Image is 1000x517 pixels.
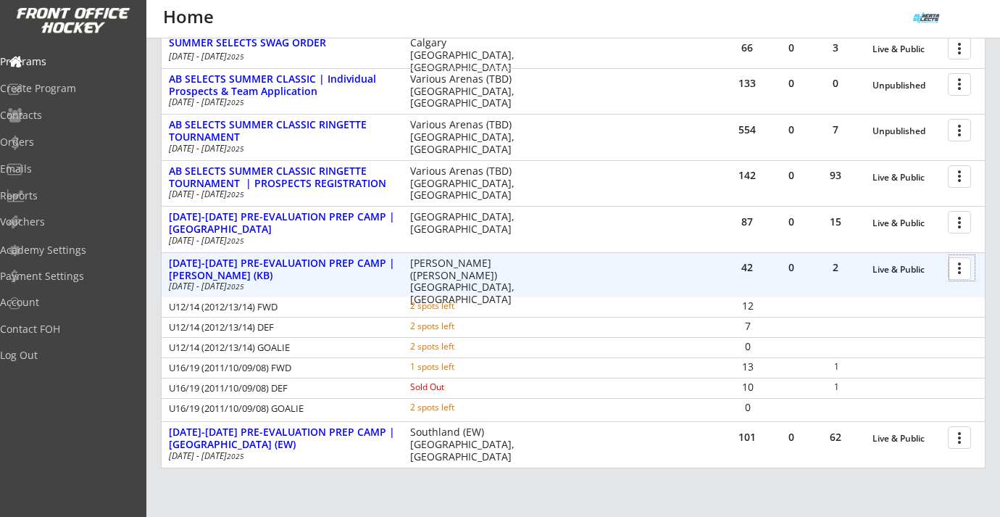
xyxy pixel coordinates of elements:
div: [DATE] - [DATE] [169,452,391,460]
div: 2 spots left [410,322,504,331]
em: 2025 [227,51,244,62]
button: more_vert [948,426,971,449]
div: 1 [815,383,858,392]
div: [GEOGRAPHIC_DATA], [GEOGRAPHIC_DATA] [410,211,524,236]
div: U16/19 (2011/10/09/08) GOALIE [169,404,391,413]
div: 133 [725,78,769,88]
div: 12 [726,301,769,311]
div: 142 [725,170,769,181]
div: 0 [726,342,769,352]
div: U12/14 (2012/13/14) DEF [169,323,391,332]
button: more_vert [948,165,971,188]
button: more_vert [948,73,971,96]
div: AB SELECTS SUMMER CLASSIC RINGETTE TOURNAMENT | PROSPECTS REGISTRATION [169,165,395,190]
div: Various Arenas (TBD) [GEOGRAPHIC_DATA], [GEOGRAPHIC_DATA] [410,119,524,155]
div: Live & Public [872,44,941,54]
div: 87 [725,217,769,227]
div: Live & Public [872,173,941,183]
div: Live & Public [872,265,941,275]
div: U16/19 (2011/10/09/08) FWD [169,363,391,373]
div: AB SELECTS SUMMER CLASSIC | Individual Prospects & Team Application [169,73,395,98]
div: 15 [814,217,857,227]
div: 3 [814,43,857,53]
button: more_vert [948,211,971,233]
div: [DATE] - [DATE] [169,282,391,291]
div: U16/19 (2011/10/09/08) DEF [169,384,391,393]
div: 0 [770,78,813,88]
div: AB SELECTS SUMMER CLASSIC RINGETTE TOURNAMENT [169,119,395,144]
div: 13 [726,362,769,372]
em: 2025 [227,189,244,199]
div: [DATE] - [DATE] [169,98,391,107]
div: [DATE]-[DATE] PRE-EVALUATION PREP CAMP | [GEOGRAPHIC_DATA] [169,211,395,236]
div: 93 [814,170,857,181]
div: [DATE]-[DATE] PRE-EVALUATION PREP CAMP | [GEOGRAPHIC_DATA] (EW) [169,426,395,451]
em: 2025 [227,97,244,107]
div: SUMMER SELECTS SWAG ORDER [169,37,395,49]
div: 66 [725,43,769,53]
div: 2 spots left [410,302,504,310]
button: more_vert [948,257,971,280]
div: 62 [814,432,857,442]
div: 42 [725,262,769,273]
div: 7 [814,125,857,135]
div: U12/14 (2012/13/14) GOALIE [169,343,391,352]
div: Sold Out [410,383,504,392]
div: 554 [725,125,769,135]
div: Unpublished [872,80,941,91]
button: more_vert [948,37,971,59]
div: 0 [770,262,813,273]
div: 101 [725,432,769,442]
div: 0 [770,43,813,53]
div: Various Arenas (TBD) [GEOGRAPHIC_DATA], [GEOGRAPHIC_DATA] [410,73,524,109]
div: 1 [815,363,858,371]
div: Southland (EW) [GEOGRAPHIC_DATA], [GEOGRAPHIC_DATA] [410,426,524,463]
div: 7 [726,321,769,331]
div: [DATE] - [DATE] [169,236,391,245]
div: 2 [814,262,857,273]
em: 2025 [227,451,244,461]
div: Live & Public [872,434,941,444]
div: Various Arenas (TBD) [GEOGRAPHIC_DATA], [GEOGRAPHIC_DATA] [410,165,524,202]
div: U12/14 (2012/13/14) FWD [169,302,391,312]
div: [DATE]-[DATE] PRE-EVALUATION PREP CAMP | [PERSON_NAME] (KB) [169,257,395,282]
div: 1 spots left [410,363,504,371]
div: Unpublished [872,126,941,136]
div: 2 spots left [410,342,504,351]
em: 2025 [227,236,244,246]
div: 0 [770,217,813,227]
button: more_vert [948,119,971,141]
div: [DATE] - [DATE] [169,190,391,199]
div: 10 [726,382,769,392]
div: 0 [814,78,857,88]
div: 0 [770,125,813,135]
div: [PERSON_NAME] ([PERSON_NAME]) [GEOGRAPHIC_DATA], [GEOGRAPHIC_DATA] [410,257,524,306]
div: Live & Public [872,218,941,228]
div: [DATE] - [DATE] [169,52,391,61]
div: 0 [770,432,813,442]
em: 2025 [227,281,244,291]
div: Calgary [GEOGRAPHIC_DATA], [GEOGRAPHIC_DATA] [410,37,524,73]
em: 2025 [227,144,244,154]
div: 2 spots left [410,403,504,412]
div: 0 [726,402,769,413]
div: 0 [770,170,813,181]
div: [DATE] - [DATE] [169,144,391,153]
